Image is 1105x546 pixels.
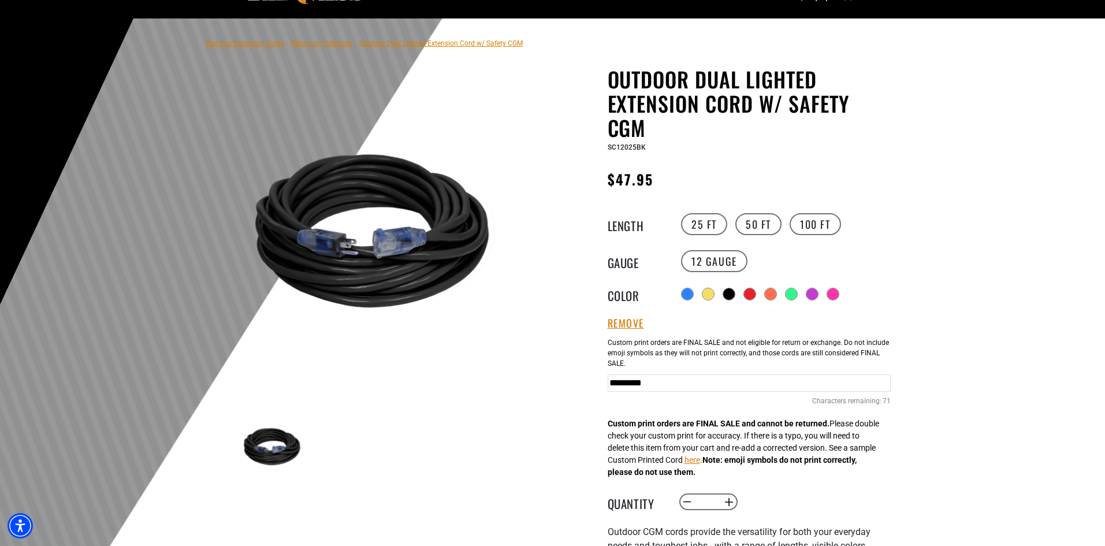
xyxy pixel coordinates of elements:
input: Black Cables [608,374,891,392]
nav: breadcrumbs [206,36,523,50]
a: Return to Collection [291,39,352,47]
span: 71 [883,396,891,406]
label: Quantity [608,495,665,510]
h1: Outdoor Dual Lighted Extension Cord w/ Safety CGM [608,67,891,140]
a: Bad Ass Extension Cords [206,39,284,47]
span: › [355,39,357,47]
label: 50 FT [735,213,782,235]
button: Remove [608,317,645,330]
label: 12 Gauge [681,250,747,272]
legend: Length [608,217,665,232]
span: SC12025BK [608,143,646,151]
img: Black [240,96,519,375]
legend: Gauge [608,254,665,269]
span: › [287,39,289,47]
div: Accessibility Menu [8,513,33,538]
label: 25 FT [681,213,727,235]
span: Characters remaining: [812,397,881,405]
span: $47.95 [608,169,653,190]
legend: Color [608,287,665,302]
img: Black [240,414,307,481]
button: here [684,454,700,466]
label: 100 FT [790,213,841,235]
span: Outdoor Dual Lighted Extension Cord w/ Safety CGM [359,39,523,47]
strong: Note: emoji symbols do not print correctly, please do not use them. [608,455,857,477]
